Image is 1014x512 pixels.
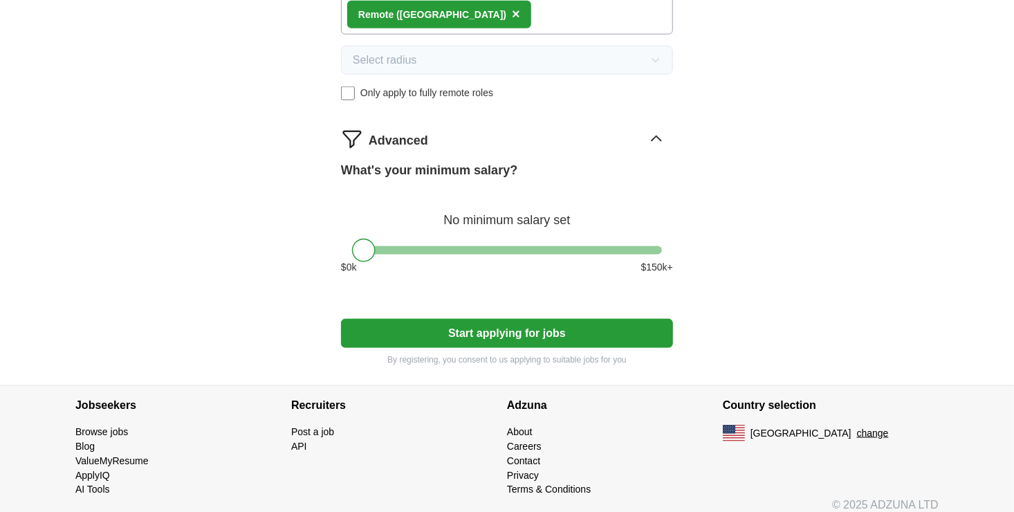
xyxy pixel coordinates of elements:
span: × [512,6,520,21]
span: $ 150 k+ [641,260,673,275]
img: filter [341,128,363,150]
a: Privacy [507,470,539,481]
span: [GEOGRAPHIC_DATA] [750,426,851,441]
span: Select radius [353,52,417,68]
a: Contact [507,455,540,466]
a: Terms & Conditions [507,484,591,495]
p: By registering, you consent to us applying to suitable jobs for you [341,354,673,366]
span: Only apply to fully remote roles [360,86,493,100]
button: Start applying for jobs [341,319,673,348]
button: Select radius [341,46,673,75]
span: Advanced [369,131,428,150]
button: × [512,4,520,25]
a: API [291,441,307,452]
a: Browse jobs [75,426,128,437]
button: change [857,426,889,441]
div: No minimum salary set [341,196,673,230]
a: Careers [507,441,542,452]
a: ValueMyResume [75,455,149,466]
span: $ 0 k [341,260,357,275]
div: Remote ([GEOGRAPHIC_DATA]) [358,8,506,22]
a: AI Tools [75,484,110,495]
a: Blog [75,441,95,452]
a: About [507,426,533,437]
h4: Country selection [723,386,939,425]
label: What's your minimum salary? [341,161,517,180]
a: Post a job [291,426,334,437]
img: US flag [723,425,745,441]
input: Only apply to fully remote roles [341,86,355,100]
a: ApplyIQ [75,470,110,481]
